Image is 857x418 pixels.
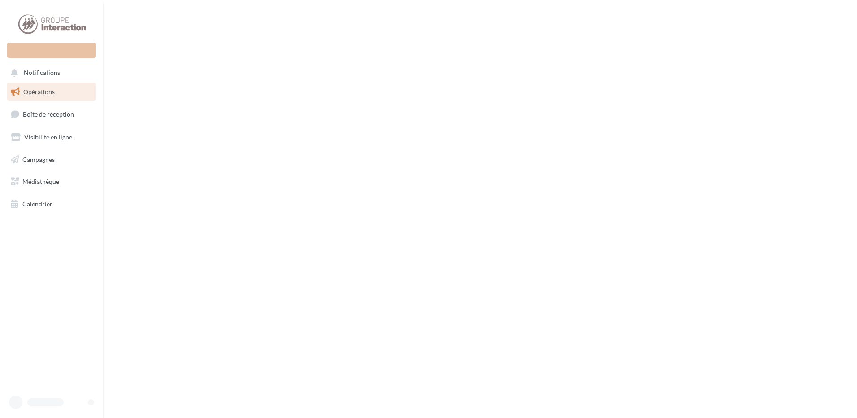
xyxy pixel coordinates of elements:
[22,155,55,163] span: Campagnes
[5,128,98,147] a: Visibilité en ligne
[5,83,98,101] a: Opérations
[23,88,55,96] span: Opérations
[7,43,96,58] div: Nouvelle campagne
[23,110,74,118] span: Boîte de réception
[5,172,98,191] a: Médiathèque
[24,69,60,77] span: Notifications
[24,133,72,141] span: Visibilité en ligne
[5,195,98,213] a: Calendrier
[5,150,98,169] a: Campagnes
[22,200,52,208] span: Calendrier
[22,178,59,185] span: Médiathèque
[5,104,98,124] a: Boîte de réception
